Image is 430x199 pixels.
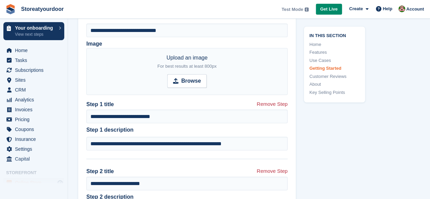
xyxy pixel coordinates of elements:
a: About [309,81,360,88]
a: Your onboarding View next steps [3,22,64,40]
a: menu [3,105,64,114]
a: menu [3,46,64,55]
a: Key Selling Points [309,89,360,96]
a: menu [3,85,64,95]
a: menu [3,144,64,154]
span: In this section [309,32,360,38]
a: menu [3,115,64,124]
img: icon-info-grey-7440780725fd019a000dd9b08b2336e03edf1995a4989e88bcd33f0948082b44.svg [305,7,309,12]
span: Home [15,46,56,55]
strong: Browse [181,77,201,85]
a: menu [3,65,64,75]
a: Customer Reviews [309,73,360,80]
p: View next steps [15,31,55,37]
a: menu [3,178,64,187]
a: Preview store [56,179,64,187]
span: Account [406,6,424,13]
label: Step 1 title [86,100,114,109]
span: CRM [15,85,56,95]
a: Use Cases [309,57,360,64]
span: Subscriptions [15,65,56,75]
label: Image [86,41,102,47]
span: Create [349,5,363,12]
a: menu [3,55,64,65]
a: menu [3,75,64,85]
p: Your onboarding [15,26,55,30]
span: Storefront [6,169,68,176]
a: menu [3,95,64,104]
span: Analytics [15,95,56,104]
a: Get Live [316,4,342,15]
span: Online Store [15,178,56,187]
input: Browse [167,74,207,88]
img: David Griffith-Owen [398,5,405,12]
img: stora-icon-8386f47178a22dfd0bd8f6a31ec36ba5ce8667c1dd55bd0f319d3a0aa187defe.svg [5,4,16,14]
span: Capital [15,154,56,164]
a: Remove Step [257,167,288,177]
a: Home [309,41,360,48]
span: Sites [15,75,56,85]
label: Step 1 description [86,126,288,134]
a: menu [3,125,64,134]
span: Tasks [15,55,56,65]
span: For best results at least 800px [157,64,217,69]
label: Step 2 title [86,167,114,176]
a: Getting Started [309,65,360,72]
span: Coupons [15,125,56,134]
div: Upload an image [157,54,217,70]
span: Settings [15,144,56,154]
a: menu [3,134,64,144]
span: Test Mode [281,6,303,13]
span: Help [383,5,392,12]
span: Invoices [15,105,56,114]
span: Pricing [15,115,56,124]
span: Insurance [15,134,56,144]
span: Get Live [320,6,338,13]
a: menu [3,154,64,164]
a: Remove Step [257,100,288,110]
a: Features [309,49,360,56]
a: Storeatyourdoor [18,3,66,15]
